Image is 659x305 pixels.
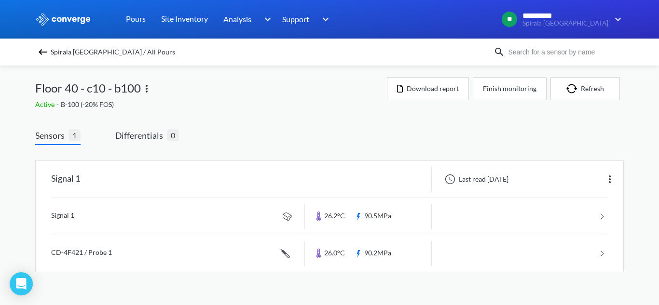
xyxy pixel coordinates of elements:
span: Support [282,13,309,25]
span: Differentials [115,129,167,142]
span: Spirala [GEOGRAPHIC_DATA] [522,20,608,27]
img: downArrow.svg [258,13,274,25]
div: B-100 (-20% FOS) [35,99,387,110]
span: Floor 40 - c10 - b100 [35,79,141,97]
img: downArrow.svg [316,13,331,25]
span: Spirala [GEOGRAPHIC_DATA] / All Pours [51,45,175,59]
img: icon-file.svg [397,85,403,93]
input: Search for a sensor by name [505,47,622,57]
img: more.svg [141,83,152,94]
img: logo_ewhite.svg [35,13,91,26]
span: Sensors [35,129,69,142]
img: icon-refresh.svg [566,84,581,93]
img: more.svg [604,173,616,185]
button: Download report [387,77,469,100]
img: backspace.svg [37,46,49,58]
button: Refresh [550,77,620,100]
img: icon-search.svg [494,46,505,58]
span: 0 [167,129,179,141]
div: Open Intercom Messenger [10,272,33,295]
span: Active [35,100,56,108]
div: Last read [DATE] [439,173,511,185]
img: downArrow.svg [608,13,624,25]
span: 1 [69,129,81,141]
div: Signal 1 [51,167,80,192]
span: Analysis [223,13,251,25]
button: Finish monitoring [473,77,547,100]
span: - [56,100,61,108]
